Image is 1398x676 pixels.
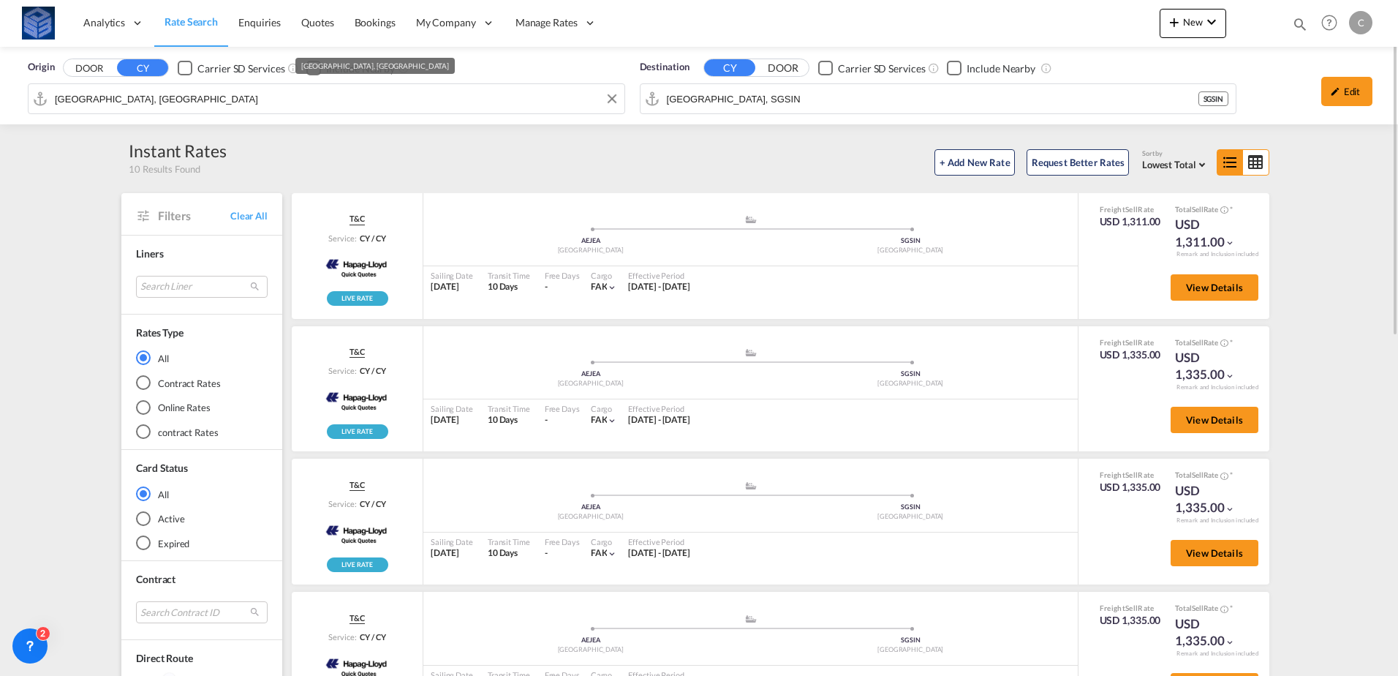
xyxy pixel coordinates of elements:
[628,403,690,414] div: Effective Period
[1165,16,1220,28] span: New
[488,547,530,560] div: 10 Days
[1218,604,1228,615] button: Spot Rates are dynamic & can fluctuate with time
[1171,407,1258,433] button: View Details
[431,512,751,522] div: [GEOGRAPHIC_DATA]
[136,247,163,260] span: Liners
[323,514,391,550] img: Hapag-Lloyd Spot
[1125,470,1138,479] span: Sell
[431,379,751,388] div: [GEOGRAPHIC_DATA]
[934,149,1015,176] button: + Add New Rate
[628,547,690,560] div: 01 Oct 2025 - 31 Oct 2025
[349,612,365,624] span: T&C
[349,213,365,225] span: T&C
[607,549,617,559] md-icon: icon-chevron-down
[328,498,356,509] span: Service:
[1317,10,1349,37] div: Help
[591,547,608,558] span: FAK
[1100,603,1161,613] div: Freight Rate
[1171,540,1258,566] button: View Details
[591,281,608,292] span: FAK
[1225,371,1235,381] md-icon: icon-chevron-down
[742,349,760,356] md-icon: assets/icons/custom/ship-fill.svg
[1228,338,1233,347] span: Subject to Remarks
[431,246,751,255] div: [GEOGRAPHIC_DATA]
[704,59,755,76] button: CY
[328,365,356,376] span: Service:
[1228,604,1233,612] span: Subject to Remarks
[1100,214,1161,229] div: USD 1,311.00
[328,233,356,244] span: Service:
[628,281,690,292] span: [DATE] - [DATE]
[1175,470,1248,481] div: Total Rate
[1330,86,1340,97] md-icon: icon-pencil
[641,84,1236,113] md-input-container: Singapore, SGSIN
[136,487,268,501] md-radio-button: All
[488,414,530,427] div: 10 Days
[591,270,618,281] div: Cargo
[1100,613,1161,628] div: USD 1,335.00
[327,557,388,572] img: rpa-live-rate.png
[515,15,578,30] span: Manage Rates
[431,645,751,655] div: [GEOGRAPHIC_DATA]
[1100,480,1161,495] div: USD 1,335.00
[1175,204,1248,216] div: Total Rate
[545,281,548,293] div: -
[1165,650,1269,658] div: Remark and Inclusion included
[136,536,268,551] md-radio-button: Expired
[431,547,473,560] div: [DATE]
[327,424,388,439] img: rpa-live-rate.png
[1228,470,1233,479] span: Subject to Remarks
[1243,150,1269,175] md-icon: icon-table-large
[431,369,751,379] div: AEJEA
[1228,205,1233,214] span: Subject to Remarks
[1100,470,1161,480] div: Freight Rate
[1171,274,1258,301] button: View Details
[1175,615,1248,650] div: USD 1,335.00
[306,60,395,75] md-checkbox: Checkbox No Ink
[607,416,617,426] md-icon: icon-chevron-down
[488,281,530,293] div: 10 Days
[136,425,268,440] md-radio-button: contract Rates
[349,479,365,491] span: T&C
[356,233,385,244] div: CY / CY
[591,414,608,425] span: FAK
[431,236,751,246] div: AEJEA
[545,414,548,427] div: -
[1040,62,1052,74] md-icon: Unchecked: Ignores neighbouring ports when fetching rates.Checked : Includes neighbouring ports w...
[751,379,1071,388] div: [GEOGRAPHIC_DATA]
[117,59,168,76] button: CY
[1175,216,1248,251] div: USD 1,311.00
[55,88,617,110] input: Search by Port
[1321,77,1372,106] div: icon-pencilEdit
[488,403,530,414] div: Transit Time
[757,60,809,77] button: DOOR
[1100,348,1161,362] div: USD 1,335.00
[545,547,548,560] div: -
[356,365,385,376] div: CY / CY
[751,236,1071,246] div: SGSIN
[349,346,365,358] span: T&C
[1142,155,1209,172] md-select: Select: Lowest Total
[301,16,333,29] span: Quotes
[136,573,175,585] span: Contract
[640,60,689,75] span: Destination
[136,350,268,365] md-radio-button: All
[431,270,473,281] div: Sailing Date
[1192,604,1204,612] span: Sell
[488,270,530,281] div: Transit Time
[1175,603,1248,615] div: Total Rate
[667,88,1198,110] input: Search by Port
[751,636,1071,645] div: SGSIN
[1027,149,1129,176] button: Request Better Rates
[947,60,1035,75] md-checkbox: Checkbox No Ink
[1203,13,1220,31] md-icon: icon-chevron-down
[64,60,115,77] button: DOOR
[1292,16,1308,38] div: icon-magnify
[136,511,268,526] md-radio-button: Active
[178,60,284,75] md-checkbox: Checkbox No Ink
[83,15,125,30] span: Analytics
[431,281,473,293] div: [DATE]
[628,536,690,547] div: Effective Period
[1175,337,1248,349] div: Total Rate
[136,326,184,340] div: Rates Type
